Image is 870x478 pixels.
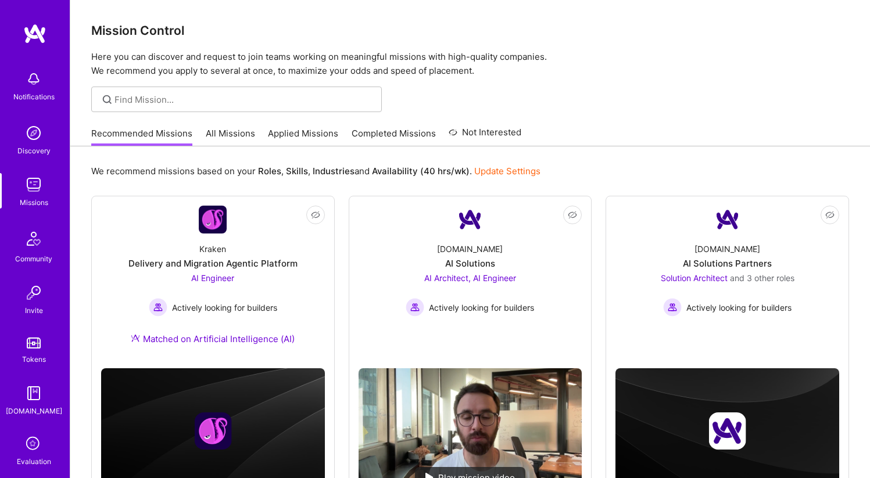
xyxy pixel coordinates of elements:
[22,281,45,304] img: Invite
[406,298,424,317] img: Actively looking for builders
[568,210,577,220] i: icon EyeClosed
[661,273,728,283] span: Solution Architect
[199,243,226,255] div: Kraken
[20,225,48,253] img: Community
[359,206,582,359] a: Company Logo[DOMAIN_NAME]AI SolutionsAI Architect, AI Engineer Actively looking for buildersActiv...
[268,127,338,146] a: Applied Missions
[709,412,746,450] img: Company logo
[131,333,140,343] img: Ateam Purple Icon
[456,206,484,233] img: Company Logo
[199,206,227,233] img: Company Logo
[258,166,281,177] b: Roles
[91,127,192,146] a: Recommended Missions
[714,206,742,233] img: Company Logo
[25,304,43,317] div: Invite
[17,145,51,157] div: Discovery
[23,433,45,455] i: icon SelectionTeam
[22,382,45,405] img: guide book
[437,243,503,255] div: [DOMAIN_NAME]
[429,301,534,314] span: Actively looking for builders
[149,298,167,317] img: Actively looking for builders
[22,173,45,196] img: teamwork
[372,166,470,177] b: Availability (40 hrs/wk)
[694,243,760,255] div: [DOMAIN_NAME]
[424,273,516,283] span: AI Architect, AI Engineer
[91,165,540,177] p: We recommend missions based on your , , and .
[474,166,540,177] a: Update Settings
[445,257,495,269] div: AI Solutions
[194,412,231,450] img: Company logo
[128,257,298,269] div: Delivery and Migration Agentic Platform
[101,93,114,106] i: icon SearchGrey
[615,206,839,345] a: Company Logo[DOMAIN_NAME]AI Solutions PartnersSolution Architect and 3 other rolesActively lookin...
[114,94,373,106] input: Find Mission...
[313,166,355,177] b: Industries
[23,23,46,44] img: logo
[6,405,62,417] div: [DOMAIN_NAME]
[286,166,308,177] b: Skills
[15,253,52,265] div: Community
[22,67,45,91] img: bell
[686,301,792,314] span: Actively looking for builders
[22,121,45,145] img: discovery
[91,50,849,78] p: Here you can discover and request to join teams working on meaningful missions with high-quality ...
[311,210,320,220] i: icon EyeClosed
[22,353,46,365] div: Tokens
[352,127,436,146] a: Completed Missions
[27,337,41,348] img: tokens
[191,273,234,283] span: AI Engineer
[663,298,682,317] img: Actively looking for builders
[172,301,277,314] span: Actively looking for builders
[91,23,849,38] h3: Mission Control
[101,206,325,359] a: Company LogoKrakenDelivery and Migration Agentic PlatformAI Engineer Actively looking for builder...
[206,127,255,146] a: All Missions
[17,455,51,468] div: Evaluation
[20,196,48,209] div: Missions
[683,257,772,269] div: AI Solutions Partners
[13,91,55,103] div: Notifications
[825,210,835,220] i: icon EyeClosed
[131,333,295,345] div: Matched on Artificial Intelligence (AI)
[730,273,794,283] span: and 3 other roles
[449,125,521,146] a: Not Interested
